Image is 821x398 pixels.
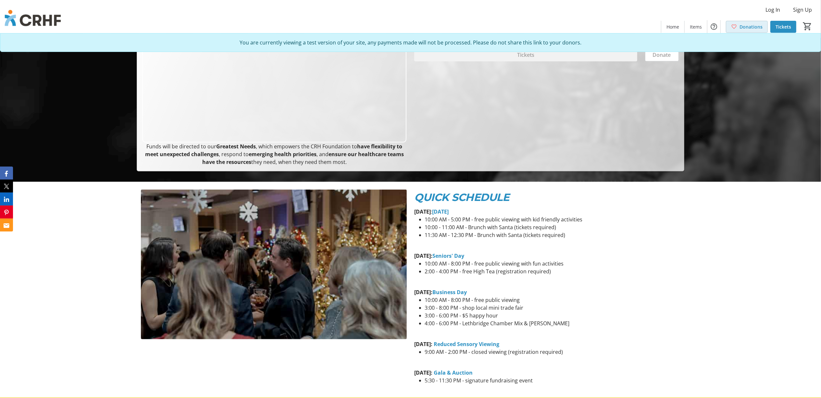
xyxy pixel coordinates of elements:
span: Tickets [776,23,791,30]
button: Help [707,20,720,33]
li: 11:30 AM - 12:30 PM - Brunch with Santa (tickets required) [425,231,680,239]
strong: [DATE] [415,208,431,215]
span: Sign Up [793,6,812,14]
li: 9:00 AM - 2:00 PM - closed viewing (registration required) [425,348,680,356]
strong: [DATE]: [415,289,433,296]
button: Sign Up [788,5,817,15]
img: undefined [141,190,407,339]
p: Funds will be directed to our , which empowers the CRH Foundation to , respond to , and they need... [142,143,406,166]
a: Tickets [770,21,796,33]
strong: [DATE] [432,208,449,215]
li: 10:00 - 11:00 AM - Brunch with Santa (tickets required) [425,223,680,231]
li: 5:30 - 11:30 PM - signature fundraising event [425,377,680,384]
li: 10:00 AM - 5:00 PM - free public viewing with kid friendly activities [425,216,680,223]
a: Donations [726,21,768,33]
span: Items [690,23,702,30]
em: QUICK SCHEDULE [415,191,509,204]
li: 10:00 AM - 8:00 PM - free public viewing [425,296,680,304]
strong: [DATE]: [415,252,433,259]
span: Home [666,23,679,30]
strong: [DATE]: [415,341,433,348]
strong: Reduced Sensory Viewing [434,341,500,348]
a: Items [685,21,707,33]
strong: emerging health priorities [249,151,317,158]
strong: Gala & Auction [434,369,473,376]
button: Log In [760,5,785,15]
strong: Business Day [433,289,467,296]
span: Donations [740,23,763,30]
strong: [DATE]: [415,369,433,376]
span: Log In [765,6,780,14]
li: 3:00 - 8:00 PM - shop local mini trade fair [425,304,680,312]
li: 2:00 - 4:00 PM - free High Tea (registration required) [425,267,680,275]
button: Cart [802,20,813,32]
strong: Greatest Needs [216,143,256,150]
li: 4:00 - 6:00 PM - Lethbridge Chamber Mix & [PERSON_NAME] [425,319,680,327]
li: 3:00 - 6:00 PM - $5 happy hour [425,312,680,319]
a: Home [661,21,684,33]
strong: Seniors' Day [433,252,465,259]
img: Chinook Regional Hospital Foundation's Logo [4,3,62,35]
li: 10:00 AM - 8:00 PM - free public viewing with fun activities [425,260,680,267]
p: : [415,208,680,216]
